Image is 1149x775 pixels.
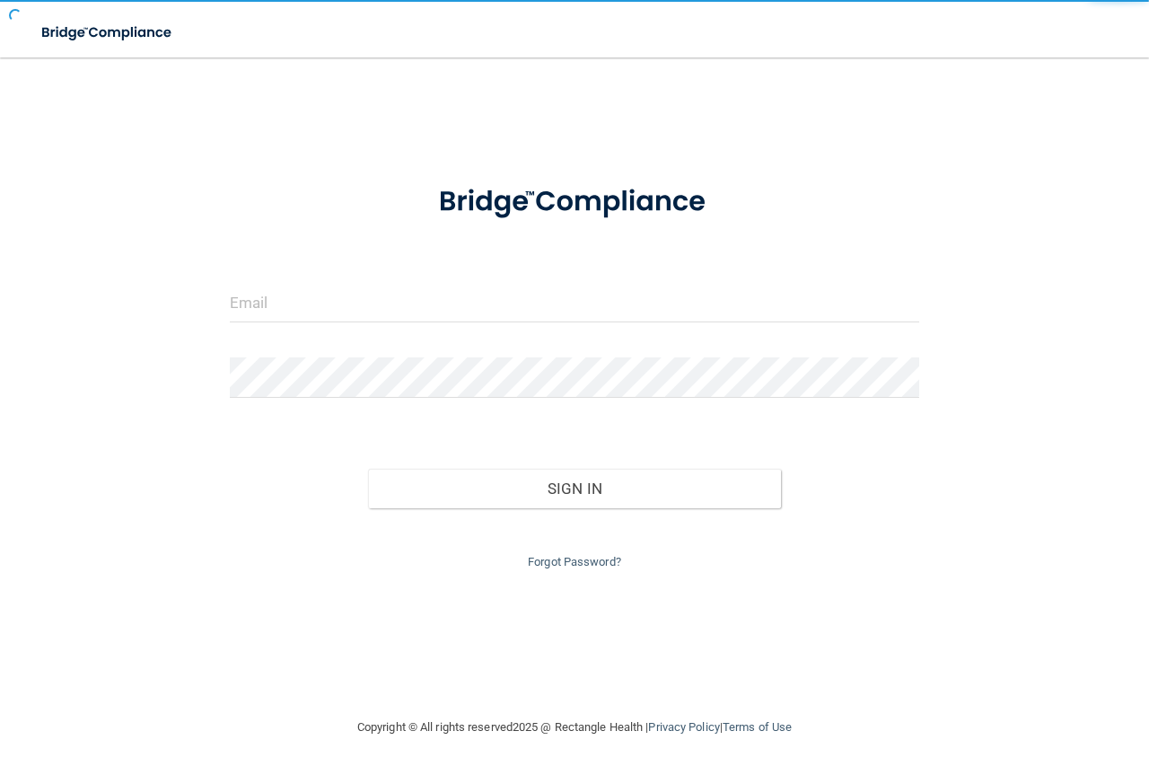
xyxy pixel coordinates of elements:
a: Forgot Password? [528,555,621,568]
img: bridge_compliance_login_screen.278c3ca4.svg [409,165,741,239]
input: Email [230,282,919,322]
a: Terms of Use [723,720,792,734]
img: bridge_compliance_login_screen.278c3ca4.svg [27,14,189,51]
button: Sign In [368,469,782,508]
div: Copyright © All rights reserved 2025 @ Rectangle Health | | [247,699,902,756]
a: Privacy Policy [648,720,719,734]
